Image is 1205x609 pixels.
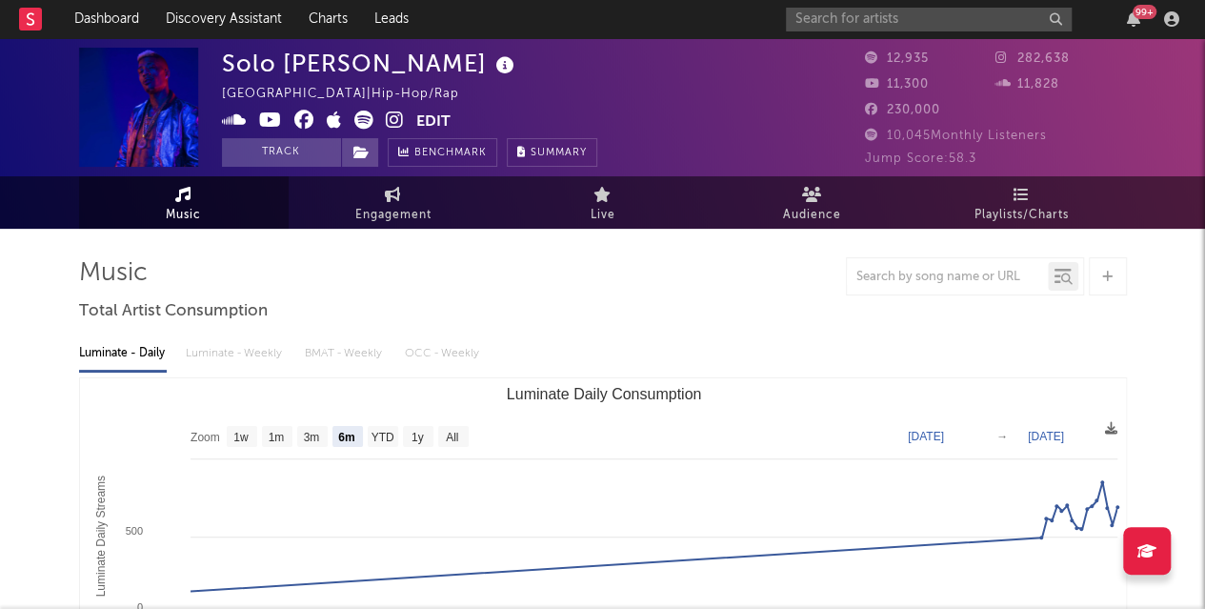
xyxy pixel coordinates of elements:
[786,8,1072,31] input: Search for artists
[446,431,458,444] text: All
[506,386,701,402] text: Luminate Daily Consumption
[222,48,519,79] div: Solo [PERSON_NAME]
[995,78,1059,91] span: 11,828
[783,204,841,227] span: Audience
[388,138,497,167] a: Benchmark
[917,176,1127,229] a: Playlists/Charts
[865,104,940,116] span: 230,000
[371,431,393,444] text: YTD
[268,431,284,444] text: 1m
[531,148,587,158] span: Summary
[1028,430,1064,443] text: [DATE]
[847,270,1048,285] input: Search by song name or URL
[125,525,142,537] text: 500
[93,476,107,597] text: Luminate Daily Streams
[498,176,708,229] a: Live
[355,204,432,227] span: Engagement
[507,138,597,167] button: Summary
[338,431,354,444] text: 6m
[416,111,451,134] button: Edit
[79,176,289,229] a: Music
[865,52,929,65] span: 12,935
[1133,5,1156,19] div: 99 +
[995,52,1070,65] span: 282,638
[865,78,929,91] span: 11,300
[222,83,481,106] div: [GEOGRAPHIC_DATA] | Hip-Hop/Rap
[222,138,341,167] button: Track
[908,430,944,443] text: [DATE]
[591,204,615,227] span: Live
[996,430,1008,443] text: →
[191,431,220,444] text: Zoom
[233,431,249,444] text: 1w
[411,431,423,444] text: 1y
[865,130,1047,142] span: 10,045 Monthly Listeners
[79,300,268,323] span: Total Artist Consumption
[289,176,498,229] a: Engagement
[974,204,1069,227] span: Playlists/Charts
[414,142,487,165] span: Benchmark
[1127,11,1140,27] button: 99+
[865,152,976,165] span: Jump Score: 58.3
[79,337,167,370] div: Luminate - Daily
[708,176,917,229] a: Audience
[303,431,319,444] text: 3m
[166,204,201,227] span: Music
